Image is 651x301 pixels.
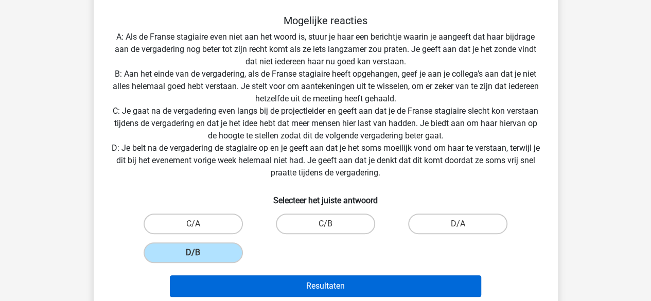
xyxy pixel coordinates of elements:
[110,187,541,205] h6: Selecteer het juiste antwoord
[110,14,541,27] h5: Mogelijke reacties
[170,275,481,297] button: Resultaten
[144,214,243,234] label: C/A
[144,242,243,263] label: D/B
[276,214,375,234] label: C/B
[408,214,507,234] label: D/A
